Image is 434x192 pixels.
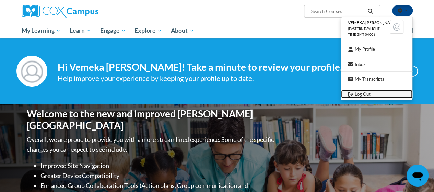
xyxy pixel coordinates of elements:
h4: Hi Vemeka [PERSON_NAME]! Take a minute to review your profile. [58,61,365,73]
a: Cox Campus [22,5,145,18]
span: Engage [100,26,126,35]
span: Vemeka [PERSON_NAME] [348,20,398,25]
span: My Learning [21,26,61,35]
button: Search [365,7,375,15]
p: Overall, we are proud to provide you with a more streamlined experience. Some of the specific cha... [27,135,275,155]
span: Learn [70,26,91,35]
img: Profile Image [16,56,47,87]
div: Help improve your experience by keeping your profile up to date. [58,73,365,84]
a: My Transcripts [341,75,412,83]
span: About [171,26,194,35]
div: Main menu [16,23,418,38]
button: Account Settings [392,5,413,16]
a: About [166,23,199,38]
input: Search Courses [310,7,365,15]
a: Engage [96,23,130,38]
li: Improved Site Navigation [40,161,275,171]
iframe: Button to launch messaging window [407,165,429,187]
a: My Profile [341,45,412,54]
span: (Eastern Daylight Time GMT-0400 ) [348,27,380,36]
li: Greater Device Compatibility [40,171,275,181]
img: Learner Profile Avatar [390,20,403,34]
a: Explore [130,23,166,38]
a: Logout [341,90,412,99]
a: Inbox [341,60,412,69]
h1: Welcome to the new and improved [PERSON_NAME][GEOGRAPHIC_DATA] [27,108,275,131]
img: Cox Campus [22,5,98,18]
a: Learn [65,23,96,38]
a: My Learning [17,23,66,38]
span: Explore [134,26,162,35]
